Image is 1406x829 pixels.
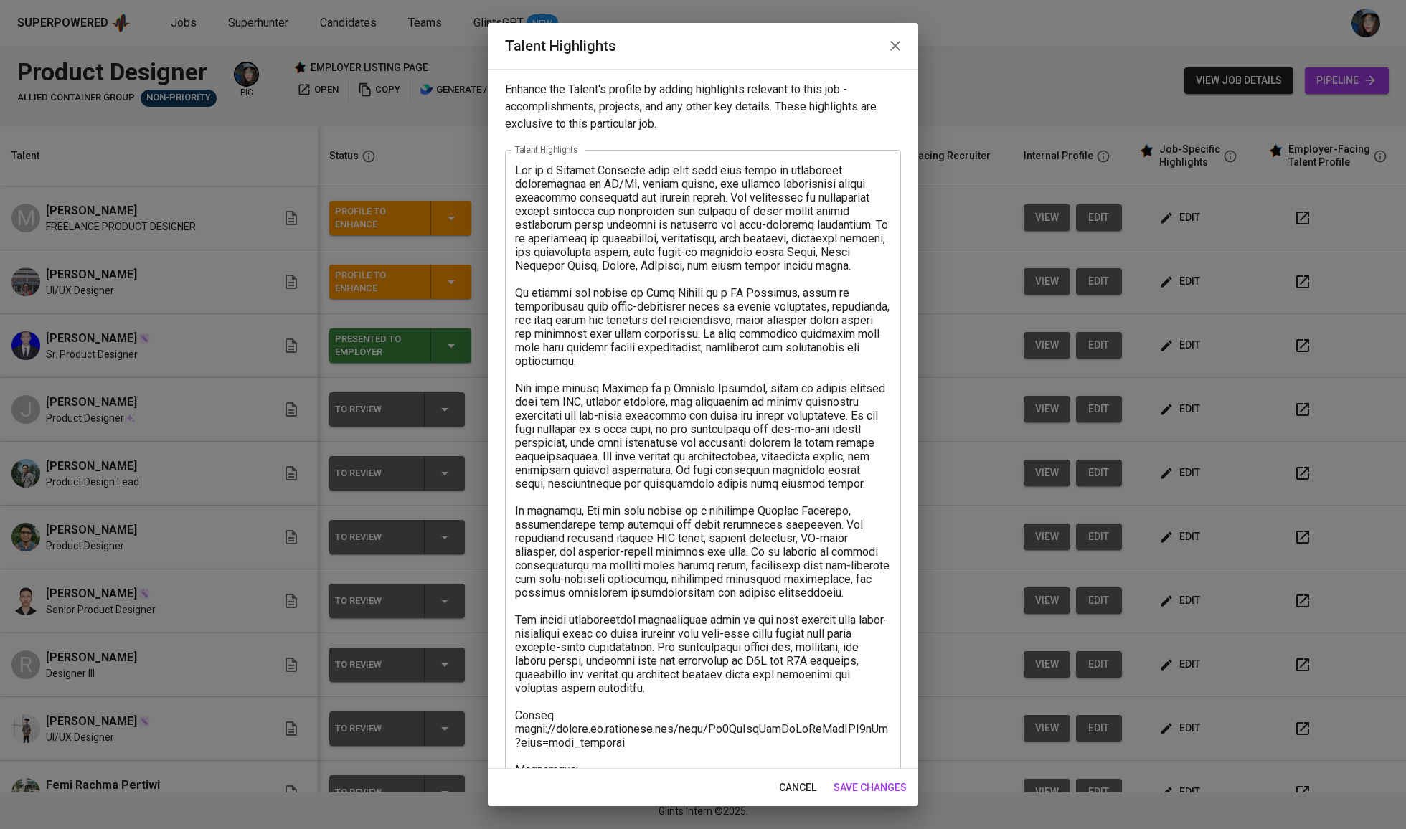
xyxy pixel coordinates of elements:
button: cancel [773,774,822,801]
button: save changes [828,774,912,801]
p: Enhance the Talent's profile by adding highlights relevant to this job - accomplishments, project... [505,81,901,133]
h2: Talent Highlights [505,34,901,57]
span: cancel [779,779,816,797]
span: save changes [834,779,907,797]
